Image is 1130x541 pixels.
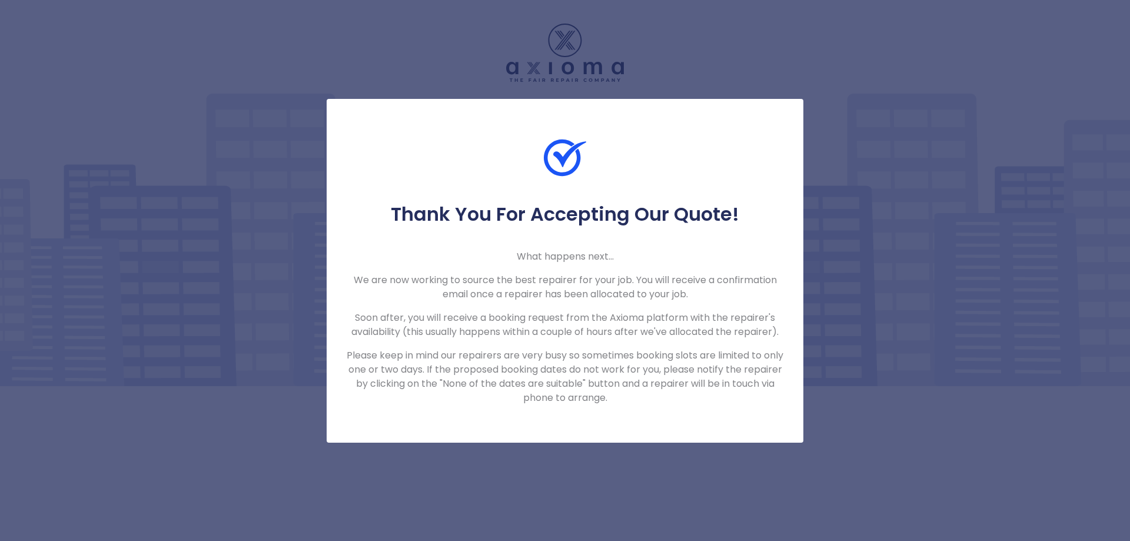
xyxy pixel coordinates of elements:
[345,203,785,226] h5: Thank You For Accepting Our Quote!
[345,250,785,264] p: What happens next...
[544,137,586,179] img: Check
[345,311,785,339] p: Soon after, you will receive a booking request from the Axioma platform with the repairer's avail...
[345,273,785,301] p: We are now working to source the best repairer for your job. You will receive a confirmation emai...
[345,349,785,405] p: Please keep in mind our repairers are very busy so sometimes booking slots are limited to only on...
